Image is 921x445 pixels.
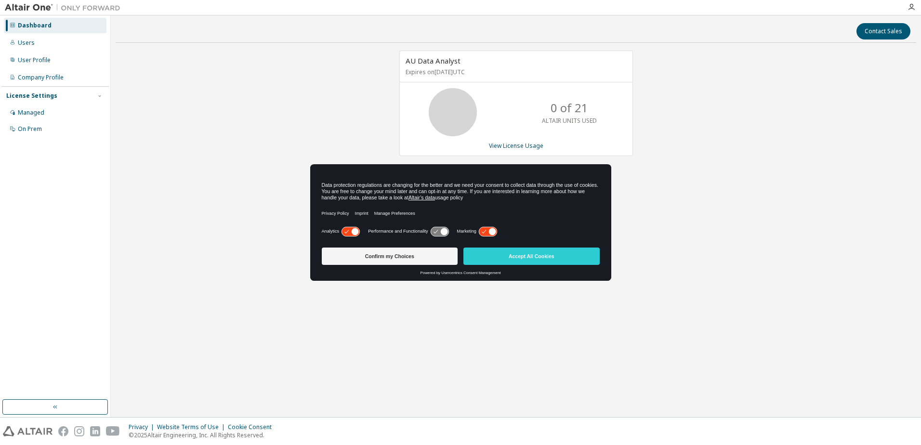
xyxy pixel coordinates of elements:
p: Expires on [DATE] UTC [406,68,624,76]
img: youtube.svg [106,426,120,436]
button: Contact Sales [856,23,910,39]
p: 0 of 21 [551,100,588,116]
div: License Settings [6,92,57,100]
img: linkedin.svg [90,426,100,436]
div: Privacy [129,423,157,431]
div: Cookie Consent [228,423,277,431]
img: Altair One [5,3,125,13]
div: Website Terms of Use [157,423,228,431]
span: AU Data Analyst [406,56,460,65]
div: User Profile [18,56,51,64]
div: Managed [18,109,44,117]
div: On Prem [18,125,42,133]
p: ALTAIR UNITS USED [542,117,597,125]
div: Users [18,39,35,47]
div: Dashboard [18,22,52,29]
img: instagram.svg [74,426,84,436]
img: altair_logo.svg [3,426,53,436]
img: facebook.svg [58,426,68,436]
div: Company Profile [18,74,64,81]
p: © 2025 Altair Engineering, Inc. All Rights Reserved. [129,431,277,439]
a: View License Usage [489,142,543,150]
